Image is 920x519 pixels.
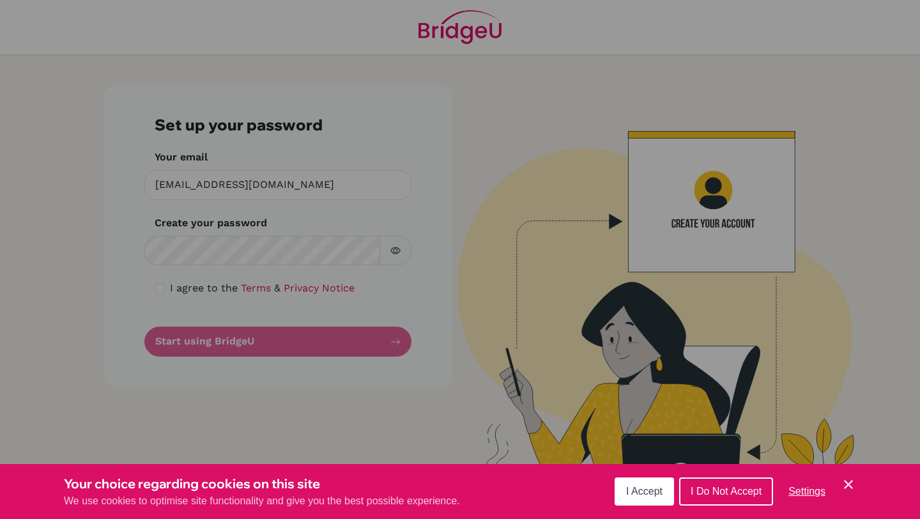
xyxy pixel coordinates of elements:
[778,479,836,504] button: Settings
[691,486,762,497] span: I Do Not Accept
[788,486,825,497] span: Settings
[64,474,460,493] h3: Your choice regarding cookies on this site
[64,493,460,509] p: We use cookies to optimise site functionality and give you the best possible experience.
[841,477,856,492] button: Save and close
[679,477,773,506] button: I Do Not Accept
[626,486,663,497] span: I Accept
[615,477,674,506] button: I Accept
